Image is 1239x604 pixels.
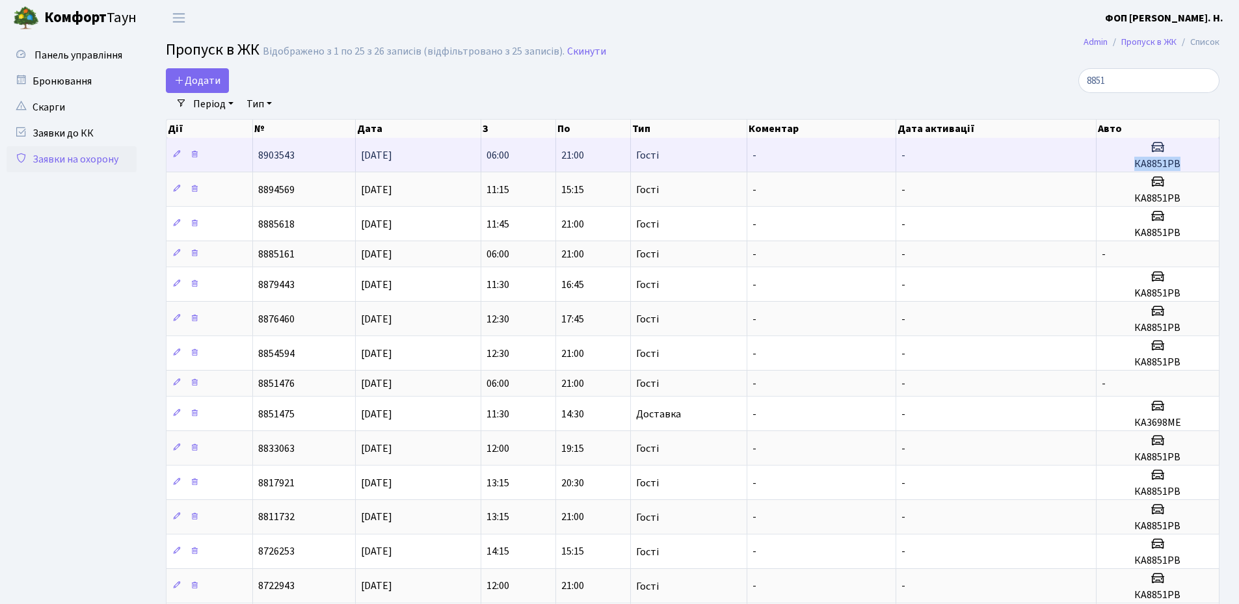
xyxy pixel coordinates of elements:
span: Гості [636,314,659,324]
h5: КА3698МЕ [1102,417,1214,429]
span: 21:00 [561,148,584,163]
span: - [901,217,905,231]
span: 8894569 [258,183,295,197]
span: - [901,441,905,456]
li: Список [1177,35,1219,49]
span: - [753,347,756,361]
span: [DATE] [361,545,392,559]
a: ФОП [PERSON_NAME]. Н. [1105,10,1223,26]
span: [DATE] [361,510,392,525]
span: 14:30 [561,407,584,421]
th: По [556,120,631,138]
h5: КА8851РВ [1102,322,1214,334]
span: 8876460 [258,312,295,326]
span: 21:00 [561,217,584,231]
span: [DATE] [361,148,392,163]
span: [DATE] [361,376,392,391]
span: [DATE] [361,217,392,231]
span: - [753,376,756,391]
th: Дії [167,120,253,138]
img: logo.png [13,5,39,31]
span: Гості [636,478,659,488]
span: - [901,476,905,490]
span: 20:30 [561,476,584,490]
span: Гості [636,378,659,389]
input: Пошук... [1078,68,1219,93]
span: Гості [636,348,659,359]
span: Панель управління [34,48,122,62]
span: - [753,278,756,292]
span: - [901,347,905,361]
span: Гості [636,581,659,592]
span: Гості [636,249,659,259]
h5: КА8851РВ [1102,520,1214,532]
span: Пропуск в ЖК [166,38,260,61]
span: - [753,247,756,261]
th: Авто [1097,120,1219,138]
a: Admin [1084,35,1108,49]
span: - [901,183,905,197]
span: 11:45 [486,217,509,231]
span: [DATE] [361,407,392,421]
span: 12:00 [486,579,509,594]
span: Гості [636,150,659,161]
h5: KA8851PB [1102,287,1214,300]
th: № [253,120,356,138]
span: - [901,312,905,326]
span: 8817921 [258,476,295,490]
span: 8851475 [258,407,295,421]
span: 06:00 [486,247,509,261]
span: 13:15 [486,510,509,525]
span: - [753,148,756,163]
span: 15:15 [561,545,584,559]
span: 8726253 [258,545,295,559]
span: - [753,510,756,525]
span: Доставка [636,409,681,419]
span: - [753,476,756,490]
a: Пропуск в ЖК [1121,35,1177,49]
span: - [901,278,905,292]
span: [DATE] [361,441,392,456]
a: Тип [241,93,277,115]
span: - [901,376,905,391]
span: 13:15 [486,476,509,490]
a: Заявки на охорону [7,146,137,172]
span: - [901,510,905,525]
span: [DATE] [361,278,392,292]
span: Гості [636,443,659,454]
span: 8811732 [258,510,295,525]
span: 06:00 [486,148,509,163]
span: 8851476 [258,376,295,391]
h5: KA8851PB [1102,227,1214,239]
th: Тип [631,120,747,138]
h5: КА8851РВ [1102,555,1214,567]
span: 16:45 [561,278,584,292]
th: З [481,120,556,138]
span: Гості [636,280,659,290]
span: 8885161 [258,247,295,261]
span: 15:15 [561,183,584,197]
b: ФОП [PERSON_NAME]. Н. [1105,11,1223,25]
span: - [901,579,905,594]
span: 21:00 [561,579,584,594]
button: Переключити навігацію [163,7,195,29]
nav: breadcrumb [1064,29,1239,56]
span: - [1102,247,1106,261]
a: Період [188,93,239,115]
h5: КА8851РВ [1102,486,1214,498]
h5: КА8851РВ [1102,589,1214,601]
span: [DATE] [361,247,392,261]
span: [DATE] [361,312,392,326]
a: Бронювання [7,68,137,94]
a: Заявки до КК [7,120,137,146]
span: 21:00 [561,510,584,525]
span: [DATE] [361,579,392,594]
span: - [753,579,756,594]
span: - [753,407,756,421]
div: Відображено з 1 по 25 з 26 записів (відфільтровано з 25 записів). [263,46,565,58]
span: 11:15 [486,183,509,197]
span: - [901,148,905,163]
span: - [753,441,756,456]
h5: КА8851РВ [1102,158,1214,170]
span: 11:30 [486,407,509,421]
